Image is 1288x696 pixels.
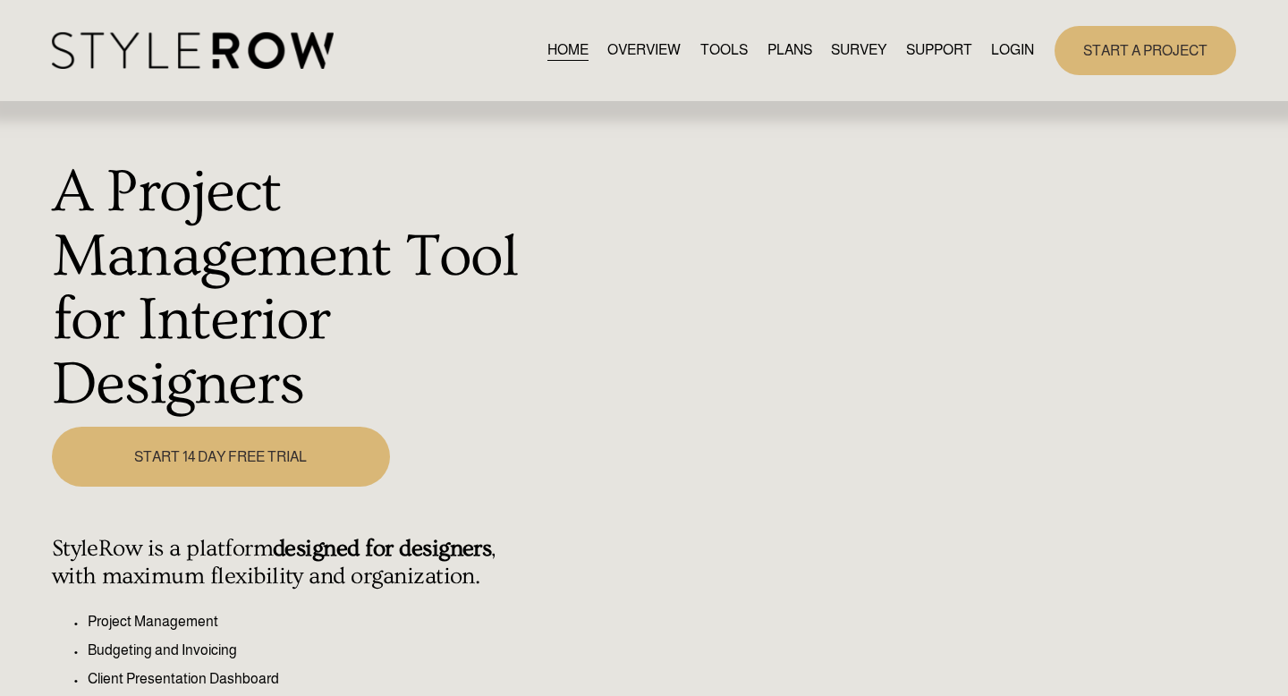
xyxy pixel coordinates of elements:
span: SUPPORT [906,39,972,61]
p: Budgeting and Invoicing [88,640,540,661]
a: LOGIN [991,38,1034,63]
a: START 14 DAY FREE TRIAL [52,427,391,488]
h4: StyleRow is a platform , with maximum flexibility and organization. [52,535,540,590]
a: PLANS [767,38,812,63]
a: TOOLS [700,38,748,63]
h1: A Project Management Tool for Interior Designers [52,160,540,417]
img: StyleRow [52,32,334,69]
a: HOME [547,38,589,63]
a: OVERVIEW [607,38,681,63]
a: folder dropdown [906,38,972,63]
p: Project Management [88,611,540,632]
strong: designed for designers [273,535,491,562]
a: SURVEY [831,38,886,63]
a: START A PROJECT [1055,26,1236,75]
p: Client Presentation Dashboard [88,668,540,690]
